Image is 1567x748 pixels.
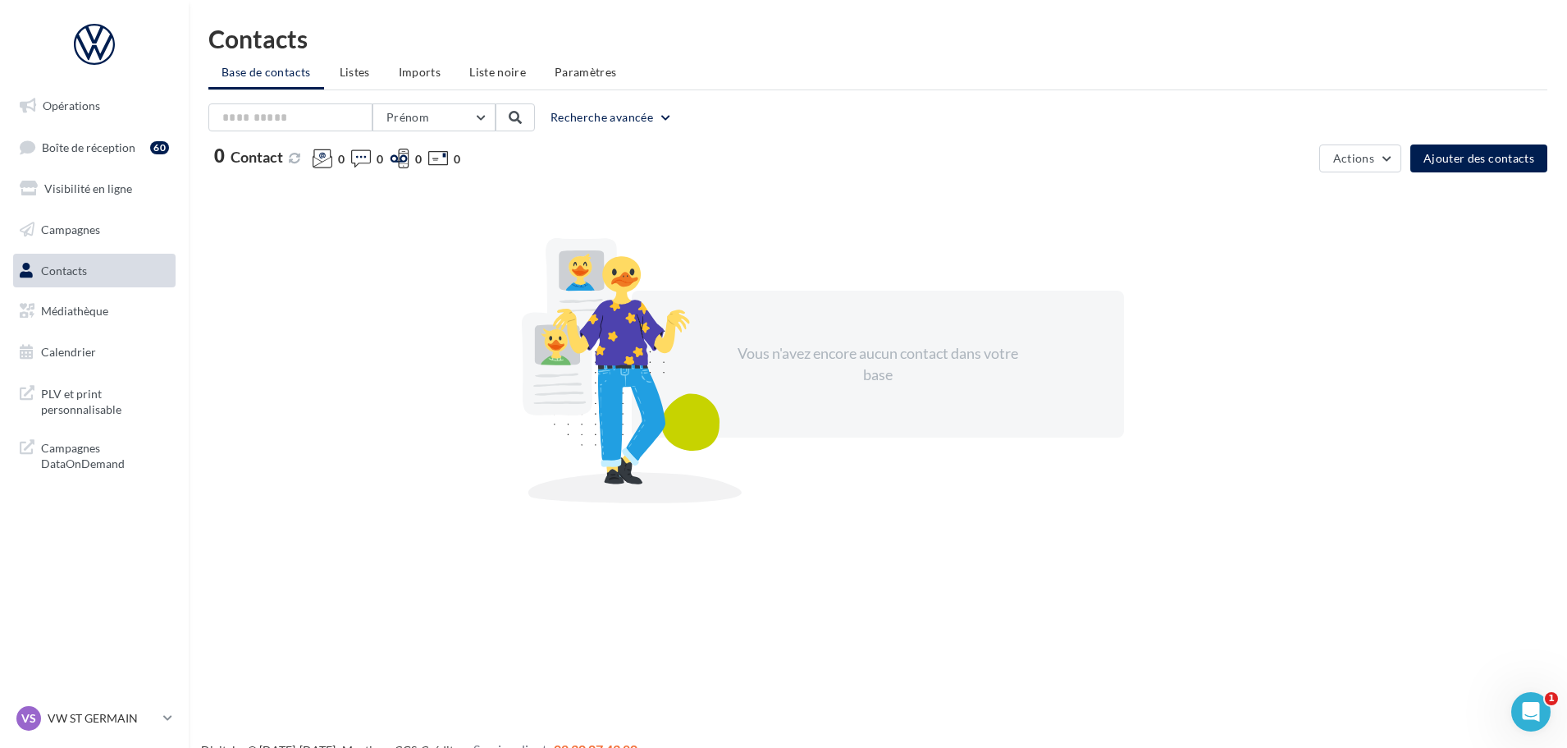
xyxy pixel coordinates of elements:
a: PLV et print personnalisable [10,376,179,424]
span: Campagnes [41,223,100,236]
a: Campagnes [10,213,179,247]
a: Boîte de réception60 [10,130,179,165]
span: 0 [214,147,225,165]
iframe: Intercom live chat [1511,692,1551,732]
button: Actions [1319,145,1401,172]
span: 0 [338,151,345,167]
span: 0 [377,151,383,167]
span: Boîte de réception [42,140,135,154]
a: VS VW ST GERMAIN [13,703,176,734]
span: Prénom [386,110,429,124]
span: Contact [231,148,283,166]
span: Visibilité en ligne [44,181,132,195]
span: Paramètres [555,65,617,79]
span: 1 [1545,692,1558,705]
span: Actions [1333,151,1374,165]
a: Calendrier [10,335,179,369]
h1: Contacts [208,26,1547,51]
div: Vous n'avez encore aucun contact dans votre base [737,343,1019,385]
a: Campagnes DataOnDemand [10,430,179,479]
span: Calendrier [41,345,96,359]
span: Campagnes DataOnDemand [41,437,169,472]
a: Visibilité en ligne [10,172,179,206]
span: Imports [399,65,441,79]
a: Contacts [10,254,179,288]
span: PLV et print personnalisable [41,383,169,418]
span: Listes [340,65,370,79]
span: VS [21,710,36,727]
button: Prénom [372,103,496,131]
a: Opérations [10,89,179,123]
button: Ajouter des contacts [1410,145,1547,172]
span: Contacts [41,263,87,277]
p: VW ST GERMAIN [48,710,157,727]
a: Médiathèque [10,294,179,328]
span: Opérations [43,99,100,112]
span: 0 [454,151,460,167]
div: 60 [150,141,169,154]
button: Recherche avancée [544,108,679,127]
span: Liste noire [469,65,526,79]
span: Médiathèque [41,304,108,318]
span: 0 [415,151,422,167]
